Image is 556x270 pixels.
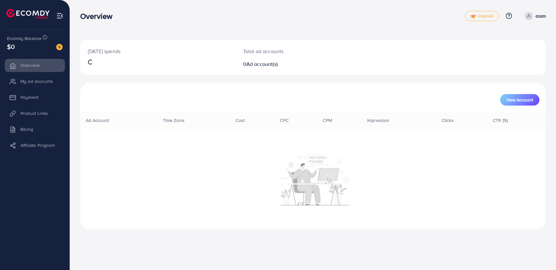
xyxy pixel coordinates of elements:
a: tickUpgrade [465,11,499,21]
a: alam [522,12,546,20]
button: New Account [500,94,539,106]
span: Ad account(s) [246,60,278,67]
img: logo [6,9,50,19]
p: Total ad accounts [243,47,344,55]
img: tick [470,14,476,19]
img: menu [56,12,64,20]
p: [DATE] spends [88,47,228,55]
span: New Account [506,98,533,102]
span: Ecomdy Balance [7,35,42,42]
h2: 0 [243,61,344,67]
img: image [56,44,63,50]
span: $0 [7,42,15,51]
h3: Overview [80,12,118,21]
span: Upgrade [470,14,493,19]
p: alam [536,12,546,20]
